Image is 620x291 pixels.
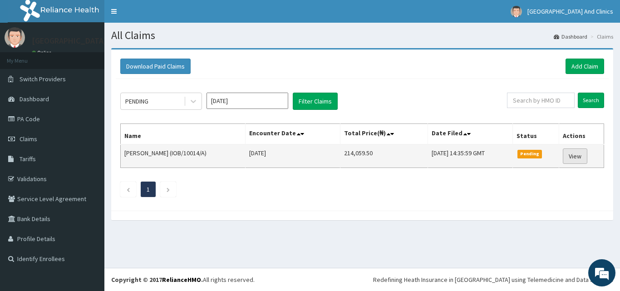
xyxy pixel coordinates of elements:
[5,194,173,226] textarea: Type your message and hit 'Enter'
[428,144,512,168] td: [DATE] 14:35:59 GMT
[20,95,49,103] span: Dashboard
[111,276,203,284] strong: Copyright © 2017 .
[527,7,613,15] span: [GEOGRAPHIC_DATA] And Clinics
[104,268,620,291] footer: All rights reserved.
[428,124,512,145] th: Date Filed
[517,150,542,158] span: Pending
[147,185,150,193] a: Page 1 is your current page
[340,124,428,145] th: Total Price(₦)
[566,59,604,74] a: Add Claim
[246,144,340,168] td: [DATE]
[53,88,125,179] span: We're online!
[207,93,288,109] input: Select Month and Year
[559,124,604,145] th: Actions
[5,27,25,48] img: User Image
[32,49,54,56] a: Online
[121,124,246,145] th: Name
[373,275,613,284] div: Redefining Heath Insurance in [GEOGRAPHIC_DATA] using Telemedicine and Data Science!
[17,45,37,68] img: d_794563401_company_1708531726252_794563401
[340,144,428,168] td: 214,059.50
[293,93,338,110] button: Filter Claims
[20,75,66,83] span: Switch Providers
[588,33,613,40] li: Claims
[563,148,587,164] a: View
[111,30,613,41] h1: All Claims
[507,93,575,108] input: Search by HMO ID
[125,97,148,106] div: PENDING
[511,6,522,17] img: User Image
[578,93,604,108] input: Search
[166,185,170,193] a: Next page
[149,5,171,26] div: Minimize live chat window
[120,59,191,74] button: Download Paid Claims
[246,124,340,145] th: Encounter Date
[32,37,147,45] p: [GEOGRAPHIC_DATA] And Clinics
[20,155,36,163] span: Tariffs
[47,51,153,63] div: Chat with us now
[512,124,559,145] th: Status
[554,33,587,40] a: Dashboard
[126,185,130,193] a: Previous page
[20,135,37,143] span: Claims
[162,276,201,284] a: RelianceHMO
[121,144,246,168] td: [PERSON_NAME] (IOB/10014/A)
